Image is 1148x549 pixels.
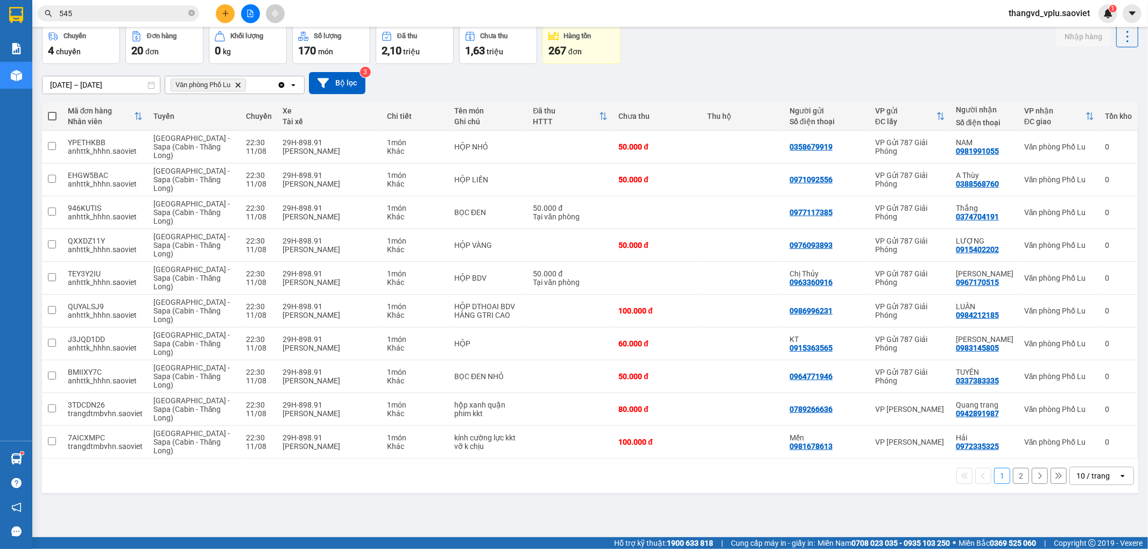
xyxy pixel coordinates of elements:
[222,10,229,17] span: plus
[403,47,420,56] span: triệu
[790,344,833,352] div: 0915363565
[454,302,522,311] div: HỘP DTHOAI BDV
[454,117,522,126] div: Ghi chú
[387,278,443,287] div: Khác
[956,245,999,254] div: 0915402202
[956,368,1013,376] div: TUYÊN
[283,269,376,278] div: 29H-898.91
[387,409,443,418] div: Khác
[956,118,1013,127] div: Số điện thoại
[454,401,522,418] div: hộp xanh quận phim kkt
[387,180,443,188] div: Khác
[277,81,286,89] svg: Clear all
[56,47,81,56] span: chuyến
[283,117,376,126] div: Tài xế
[1019,102,1100,131] th: Toggle SortBy
[216,4,235,23] button: plus
[283,409,376,418] div: [PERSON_NAME]
[283,335,376,344] div: 29H-898.91
[153,429,230,455] span: [GEOGRAPHIC_DATA] - Sapa (Cabin - Thăng Long)
[246,269,272,278] div: 22:30
[248,80,249,90] input: Selected Văn phòng Phố Lu.
[454,208,522,217] div: BỌC ĐEN
[9,7,23,23] img: logo-vxr
[246,311,272,319] div: 11/08
[708,112,779,120] div: Thu hộ
[790,405,833,413] div: 0789266636
[1123,4,1142,23] button: caret-down
[790,278,833,287] div: 0963360916
[818,537,950,549] span: Miền Nam
[387,112,443,120] div: Chi tiết
[68,442,143,451] div: trangdtmbvhn.saoviet
[48,44,54,57] span: 4
[387,147,443,155] div: Khác
[454,339,522,348] div: HỘP
[145,47,159,56] span: đơn
[153,331,230,357] span: [GEOGRAPHIC_DATA] - Sapa (Cabin - Thăng Long)
[875,204,945,221] div: VP Gửi 787 Giải Phóng
[387,237,443,245] div: 1 món
[875,438,945,446] div: VP [PERSON_NAME]
[175,81,230,89] span: Văn phòng Phố Lu
[956,269,1013,278] div: Chị Thanh
[11,43,22,54] img: solution-icon
[387,269,443,278] div: 1 món
[283,237,376,245] div: 29H-898.91
[533,106,599,115] div: Đã thu
[235,82,241,88] svg: Delete
[246,212,272,221] div: 11/08
[481,32,508,40] div: Chưa thu
[215,44,221,57] span: 0
[68,180,143,188] div: anhttk_hhhn.saoviet
[283,442,376,451] div: [PERSON_NAME]
[1024,175,1094,184] div: Văn phòng Phố Lu
[618,175,696,184] div: 50.000 đ
[387,212,443,221] div: Khác
[956,237,1013,245] div: LƯỢNG
[533,278,608,287] div: Tại văn phòng
[1024,372,1094,381] div: Văn phòng Phố Lu
[125,25,203,64] button: Đơn hàng20đơn
[956,311,999,319] div: 0984212185
[790,306,833,315] div: 0986996231
[1103,9,1113,18] img: icon-new-feature
[1128,9,1137,18] span: caret-down
[1109,5,1117,12] sup: 1
[153,167,230,192] span: [GEOGRAPHIC_DATA] - Sapa (Cabin - Thăng Long)
[454,241,522,249] div: HỘP VÀNG
[292,25,370,64] button: Số lượng170món
[533,269,608,278] div: 50.000 đ
[246,10,254,17] span: file-add
[318,47,333,56] span: món
[11,453,22,465] img: warehouse-icon
[153,298,230,324] span: [GEOGRAPHIC_DATA] - Sapa (Cabin - Thăng Long)
[387,335,443,344] div: 1 món
[618,142,696,151] div: 50.000 đ
[548,44,566,57] span: 267
[533,204,608,212] div: 50.000 đ
[131,44,143,57] span: 20
[533,212,608,221] div: Tại văn phòng
[68,237,143,245] div: QXXDZ11Y
[283,344,376,352] div: [PERSON_NAME]
[790,372,833,381] div: 0964771946
[298,44,316,57] span: 170
[870,102,950,131] th: Toggle SortBy
[1105,142,1132,151] div: 0
[875,269,945,287] div: VP Gửi 787 Giải Phóng
[790,142,833,151] div: 0358679919
[875,117,936,126] div: ĐC lấy
[790,269,864,278] div: Chị Thủy
[851,539,950,547] strong: 0708 023 035 - 0935 103 250
[875,368,945,385] div: VP Gửi 787 Giải Phóng
[618,241,696,249] div: 50.000 đ
[266,4,285,23] button: aim
[283,433,376,442] div: 29H-898.91
[1024,438,1094,446] div: Văn phòng Phố Lu
[309,72,365,94] button: Bộ lọc
[1105,405,1132,413] div: 0
[246,302,272,311] div: 22:30
[1024,405,1094,413] div: Văn phòng Phố Lu
[618,339,696,348] div: 60.000 đ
